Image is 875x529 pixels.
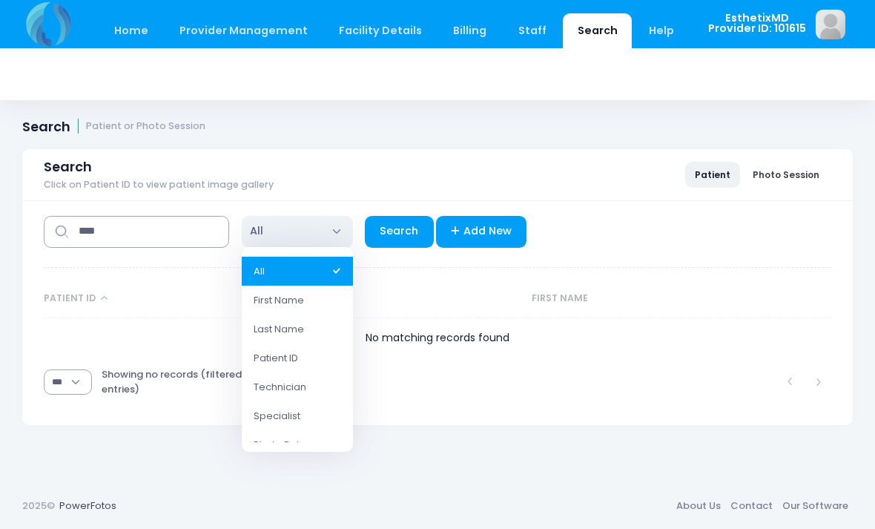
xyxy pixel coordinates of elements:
[503,13,561,48] a: Staff
[22,499,55,513] span: 2025©
[44,159,92,174] span: Search
[743,162,829,187] a: Photo Session
[242,344,353,372] li: Patient ID
[242,257,353,286] li: All
[44,180,274,191] span: Click on Patient ID to view patient image gallery
[250,223,263,239] span: All
[242,430,353,474] li: Photo Release - Yes
[671,493,725,519] a: About Us
[102,358,365,406] div: Showing no records (filtered from 3,304 total entries)
[325,13,437,48] a: Facility Details
[165,13,322,48] a: Provider Management
[685,162,740,187] a: Patient
[524,280,797,318] th: First Name: activate to sort column ascending
[86,121,205,132] small: Patient or Photo Session
[242,315,353,344] li: Last Name
[242,372,353,401] li: Technician
[725,493,777,519] a: Contact
[436,216,527,248] a: Add New
[99,13,162,48] a: Home
[708,13,806,34] span: EsthetixMD Provider ID: 101615
[439,13,501,48] a: Billing
[242,286,353,315] li: First Name
[242,216,353,248] span: All
[263,280,524,318] th: Last Name: activate to sort column ascending
[22,119,205,134] h1: Search
[242,401,353,430] li: Specialist
[635,13,689,48] a: Help
[365,216,434,248] a: Search
[816,10,845,39] img: image
[59,499,116,513] a: PowerFotos
[44,318,831,358] td: No matching records found
[44,280,263,318] th: Patient ID: activate to sort column descending
[563,13,632,48] a: Search
[777,493,853,519] a: Our Software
